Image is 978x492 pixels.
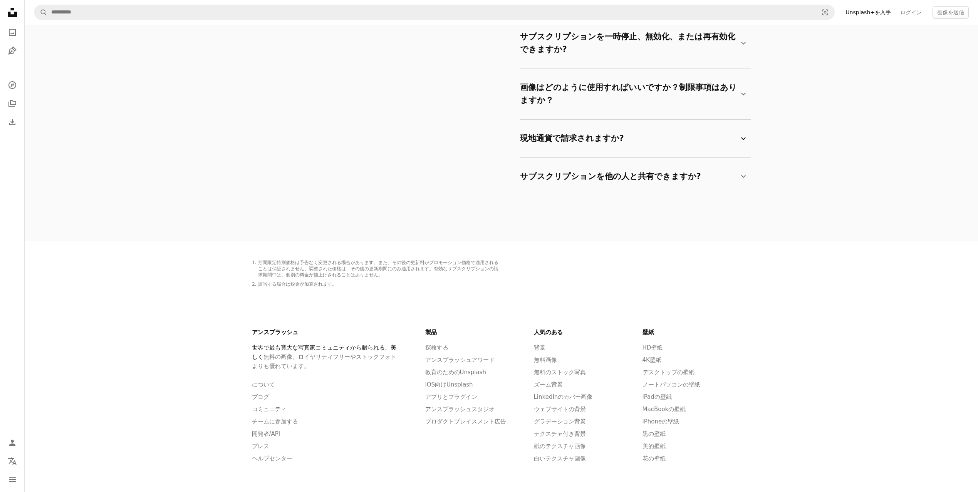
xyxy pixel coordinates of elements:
[534,381,563,388] a: ズーム背景
[425,356,495,363] a: アンスプラッシュアワード
[425,344,448,351] a: 探検する
[520,24,748,62] summary: サブスクリプションを一時停止、無効化、または再有効化できますか?
[642,455,666,462] a: 花の壁紙
[841,6,896,18] a: Unsplash+を入手
[5,25,20,40] a: 写真
[34,5,47,20] button: Unsplashを検索
[534,455,586,462] a: 白いテクスチャ画像
[425,406,495,413] a: アンスプラッシュスタジオ
[425,393,477,400] a: アプリとプラグイン
[520,32,735,54] font: サブスクリプションを一時停止、無効化、または再有効化できますか?
[252,329,298,336] font: アンスプラッシュ
[252,344,385,351] font: 世界で最も寛大な写真家コミュニティから贈られる
[258,260,498,278] font: 期間限定特別価格は予告なく変更される場合があります。また、その後の更新料がプロモーション価格で適用されることは保証されません。調整された価格は、その後の更新期間にのみ適用されます。有効なサブスク...
[534,418,586,425] a: グラデーション背景
[642,443,666,450] a: 美的壁紙
[816,5,834,20] button: 視覚検索
[5,43,20,59] a: イラスト
[534,430,586,437] a: テクスチャ付き背景
[5,5,20,22] a: ホーム — Unsplash
[520,83,737,105] font: 画像はどのように使用すればいいですか？制限事項はありますか？
[425,329,437,336] font: 製品
[520,172,701,181] font: サブスクリプションを他の人と共有できますか?
[252,406,287,413] a: コミュニティ
[252,430,280,437] a: 開発者/API
[252,353,396,370] font: 無料の画像。ロイヤリティフリーやストックフォトよりも優れています。
[425,369,486,376] a: 教育のためのUnsplash
[425,381,473,388] a: iOS向けUnsplash
[5,77,20,93] a: 探検する
[520,134,624,143] font: 現地通貨で請求されますか?
[642,344,663,351] a: HD壁紙
[5,435,20,450] a: ログイン / サインアップ
[642,356,661,363] a: 4K壁紙
[5,454,20,469] button: 言語
[534,329,563,336] font: 人気のある
[534,393,593,400] a: LinkedInのカバー画像
[520,75,748,113] summary: 画像はどのように使用すればいいですか？制限事項はありますか？
[425,418,506,425] a: プロダクトプレイスメント広告
[642,393,672,400] a: iPadの壁紙
[642,329,654,336] font: 壁紙
[642,381,700,388] a: ノートパソコンの壁紙
[534,356,557,363] a: 無料画像
[534,443,586,450] a: 紙のテクスチャ画像
[933,6,969,18] button: 画像を送信
[534,369,586,376] a: 無料のストック写真
[900,9,922,15] font: ログイン
[520,126,748,151] summary: 現地通貨で請求されますか?
[252,393,269,400] a: ブログ
[34,5,835,20] form: サイト全体でビジュアルを探す
[252,381,275,388] a: について
[642,369,694,376] a: デスクトップの壁紙
[5,96,20,111] a: コレクション
[5,114,20,130] a: ダウンロード履歴
[534,344,545,351] a: 背景
[642,418,679,425] a: iPhoneの壁紙
[520,164,748,189] summary: サブスクリプションを他の人と共有できますか?
[642,430,666,437] a: 黒の壁紙
[252,443,269,450] a: プレス
[252,418,298,425] a: チームに参加する
[534,406,586,413] a: ウェブサイトの背景
[252,455,292,462] a: ヘルプセンター
[642,406,686,413] a: MacBookの壁紙
[896,6,926,18] a: ログイン
[5,472,20,487] button: メニュー
[258,281,337,287] font: 該当する場合は税金が加算されます。
[937,9,964,15] font: 画像を送信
